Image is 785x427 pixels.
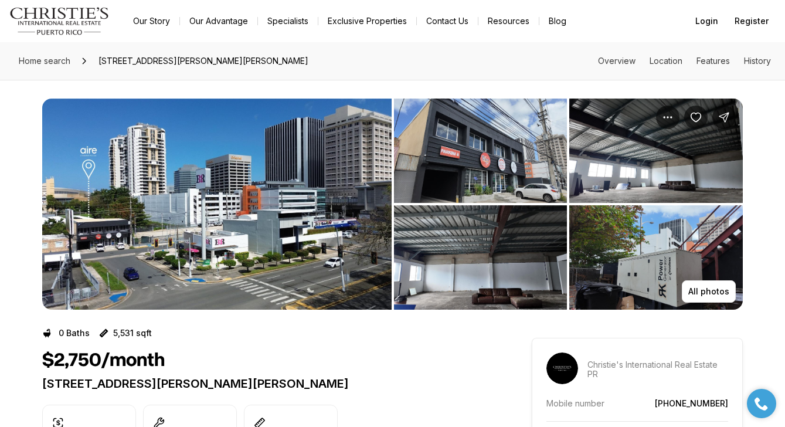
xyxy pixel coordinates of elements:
[42,99,743,310] div: Listing Photos
[684,106,708,129] button: Save Property: 133 CALLE O'NEILL
[42,99,392,310] button: View image gallery
[695,16,718,26] span: Login
[569,99,743,203] button: View image gallery
[478,13,539,29] a: Resources
[728,9,776,33] button: Register
[546,398,604,408] p: Mobile number
[682,280,736,303] button: All photos
[656,106,679,129] button: Property options
[394,99,743,310] li: 2 of 4
[180,13,257,29] a: Our Advantage
[9,7,110,35] img: logo
[688,287,729,296] p: All photos
[42,377,490,391] p: [STREET_ADDRESS][PERSON_NAME][PERSON_NAME]
[655,398,728,408] a: [PHONE_NUMBER]
[712,106,736,129] button: Share Property: 133 CALLE O'NEILL
[14,52,75,70] a: Home search
[539,13,576,29] a: Blog
[744,56,771,66] a: Skip to: History
[42,350,165,372] h1: $2,750/month
[696,56,730,66] a: Skip to: Features
[688,9,725,33] button: Login
[258,13,318,29] a: Specialists
[94,52,313,70] span: [STREET_ADDRESS][PERSON_NAME][PERSON_NAME]
[394,99,567,203] button: View image gallery
[598,56,771,66] nav: Page section menu
[417,13,478,29] button: Contact Us
[587,360,728,379] p: Christie's International Real Estate PR
[650,56,682,66] a: Skip to: Location
[735,16,769,26] span: Register
[569,205,743,310] button: View image gallery
[598,56,636,66] a: Skip to: Overview
[59,328,90,338] p: 0 Baths
[318,13,416,29] a: Exclusive Properties
[42,99,392,310] li: 1 of 4
[124,13,179,29] a: Our Story
[19,56,70,66] span: Home search
[394,205,567,310] button: View image gallery
[113,328,152,338] p: 5,531 sqft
